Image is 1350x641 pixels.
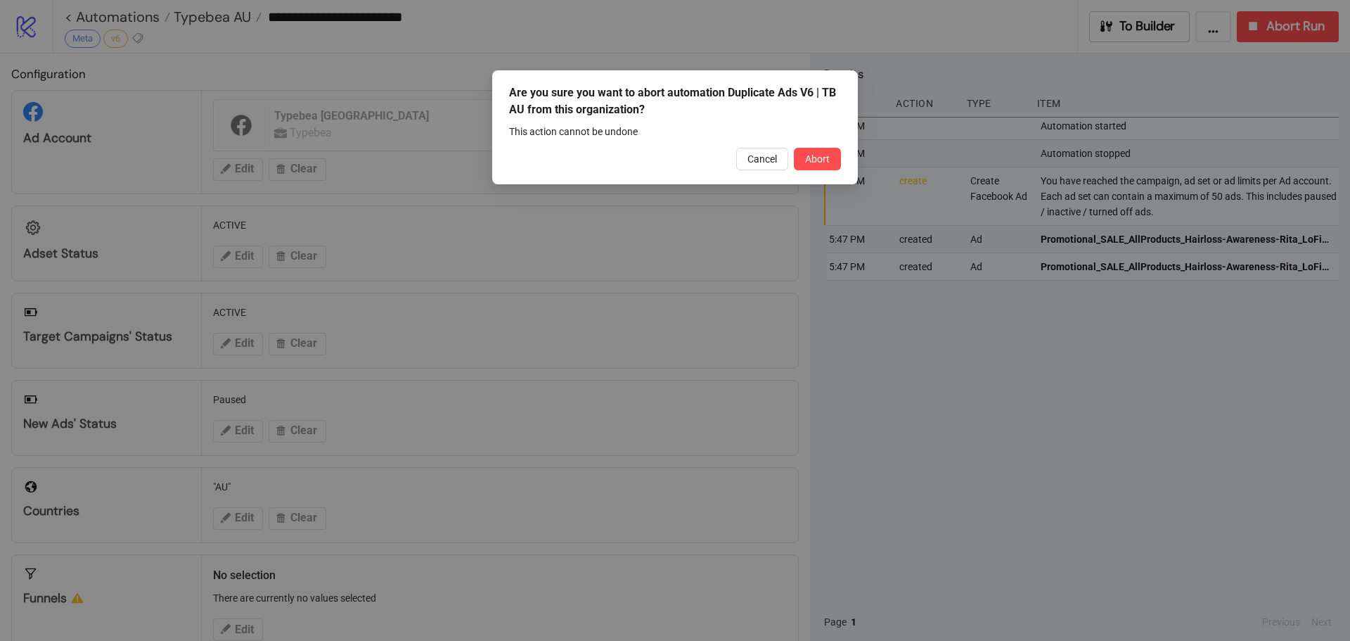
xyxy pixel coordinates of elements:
[509,124,841,139] div: This action cannot be undone
[736,148,788,170] button: Cancel
[747,153,777,165] span: Cancel
[805,153,830,165] span: Abort
[509,84,841,118] div: Are you sure you want to abort automation Duplicate Ads V6 | TB AU from this organization?
[794,148,841,170] button: Abort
